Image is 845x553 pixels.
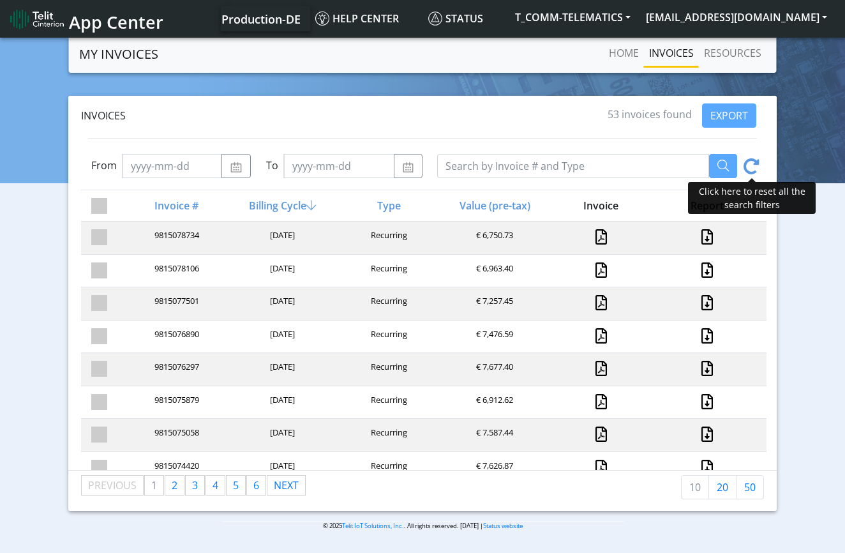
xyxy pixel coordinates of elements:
[172,478,177,492] span: 2
[233,478,239,492] span: 5
[708,475,737,499] a: 20
[221,521,624,531] p: © 2025 . All rights reserved. [DATE] |
[81,109,126,123] span: Invoices
[688,182,816,214] div: Click here to reset all the search filters
[440,198,546,213] div: Value (pre-tax)
[283,154,394,178] input: yyyy-mm-dd
[123,427,228,444] div: 9815075058
[440,262,546,280] div: € 6,963.40
[228,394,334,411] div: [DATE]
[10,5,161,33] a: App Center
[604,40,644,66] a: Home
[699,40,766,66] a: RESOURCES
[228,295,334,312] div: [DATE]
[253,478,259,492] span: 6
[88,478,137,492] span: Previous
[123,328,228,345] div: 9815076890
[230,162,242,172] img: calendar.svg
[228,262,334,280] div: [DATE]
[228,229,334,246] div: [DATE]
[440,361,546,378] div: € 7,677.40
[228,198,334,213] div: Billing Cycle
[653,198,759,213] div: Report
[507,6,638,29] button: T_COMM-TELEMATICS
[428,11,442,26] img: status.svg
[334,328,440,345] div: Recurring
[81,475,306,496] ul: Pagination
[221,6,300,31] a: Your current platform instance
[69,10,163,34] span: App Center
[228,460,334,477] div: [DATE]
[334,361,440,378] div: Recurring
[228,328,334,345] div: [DATE]
[334,295,440,312] div: Recurring
[192,478,198,492] span: 3
[334,198,440,213] div: Type
[342,522,404,530] a: Telit IoT Solutions, Inc.
[440,229,546,246] div: € 6,750.73
[437,154,709,178] input: Search by Invoice # and Type
[702,103,756,128] button: EXPORT
[228,427,334,444] div: [DATE]
[91,158,117,173] label: From
[221,11,301,27] span: Production-DE
[79,42,158,67] a: MY INVOICES
[428,11,483,26] span: Status
[608,107,692,121] span: 53 invoices found
[440,460,546,477] div: € 7,626.87
[547,198,653,213] div: Invoice
[334,262,440,280] div: Recurring
[402,162,414,172] img: calendar.svg
[123,229,228,246] div: 9815078734
[123,460,228,477] div: 9815074420
[644,40,699,66] a: INVOICES
[123,198,228,213] div: Invoice #
[151,478,157,492] span: 1
[334,460,440,477] div: Recurring
[123,295,228,312] div: 9815077501
[123,394,228,411] div: 9815075879
[483,522,523,530] a: Status website
[10,9,64,29] img: logo-telit-cinterion-gw-new.png
[315,11,329,26] img: knowledge.svg
[228,361,334,378] div: [DATE]
[736,475,764,499] a: 50
[310,6,423,31] a: Help center
[213,478,218,492] span: 4
[122,154,222,178] input: yyyy-mm-dd
[423,6,507,31] a: Status
[440,394,546,411] div: € 6,912.62
[638,6,835,29] button: [EMAIL_ADDRESS][DOMAIN_NAME]
[440,427,546,444] div: € 7,587.44
[334,427,440,444] div: Recurring
[315,11,399,26] span: Help center
[266,158,278,173] label: To
[334,229,440,246] div: Recurring
[267,476,305,495] a: Next page
[440,328,546,345] div: € 7,476.59
[123,361,228,378] div: 9815076297
[440,295,546,312] div: € 7,257.45
[334,394,440,411] div: Recurring
[123,262,228,280] div: 9815078106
